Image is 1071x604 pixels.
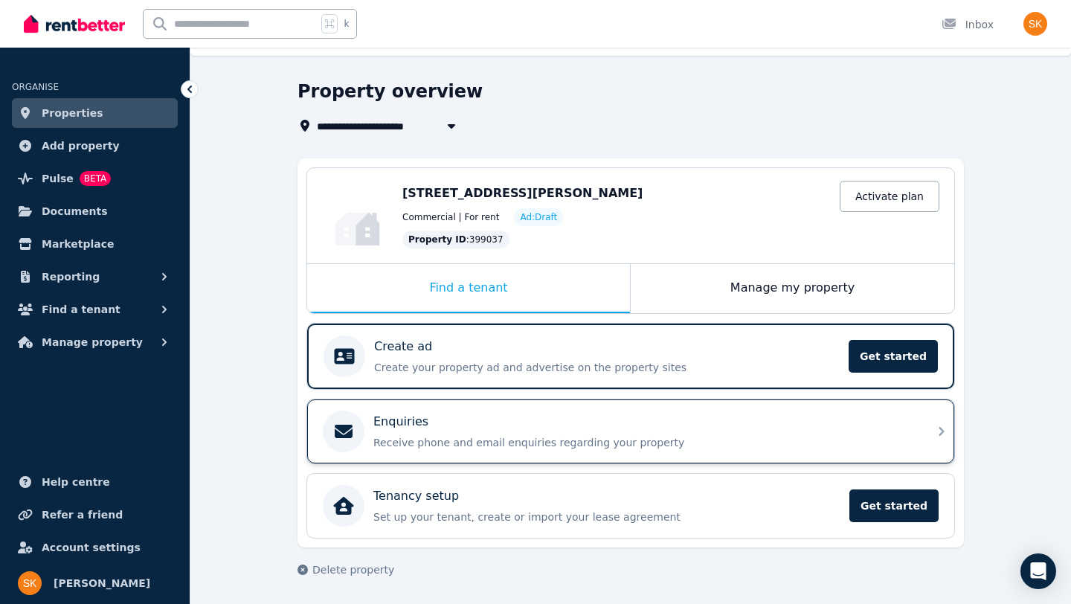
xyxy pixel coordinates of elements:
img: Stacey Kuchta [18,571,42,595]
span: Get started [849,340,938,373]
span: Find a tenant [42,301,120,318]
a: Tenancy setupSet up your tenant, create or import your lease agreementGet started [307,474,954,538]
span: [PERSON_NAME] [54,574,150,592]
span: Add property [42,137,120,155]
span: Account settings [42,539,141,556]
a: Properties [12,98,178,128]
button: Manage property [12,327,178,357]
span: Property ID [408,234,466,245]
button: Delete property [297,562,394,577]
p: Set up your tenant, create or import your lease agreement [373,510,840,524]
a: Documents [12,196,178,226]
a: Help centre [12,467,178,497]
span: Refer a friend [42,506,123,524]
a: PulseBETA [12,164,178,193]
span: Manage property [42,333,143,351]
button: Find a tenant [12,295,178,324]
a: Activate plan [840,181,939,212]
img: RentBetter [24,13,125,35]
p: Tenancy setup [373,487,459,505]
span: [STREET_ADDRESS][PERSON_NAME] [402,186,643,200]
p: Enquiries [373,413,428,431]
a: Refer a friend [12,500,178,530]
p: Receive phone and email enquiries regarding your property [373,435,912,450]
span: Properties [42,104,103,122]
div: Find a tenant [307,264,630,313]
span: Documents [42,202,108,220]
h1: Property overview [297,80,483,103]
img: Stacey Kuchta [1023,12,1047,36]
span: Get started [849,489,939,522]
button: Reporting [12,262,178,292]
a: Add property [12,131,178,161]
span: ORGANISE [12,82,59,92]
span: Marketplace [42,235,114,253]
span: Help centre [42,473,110,491]
span: k [344,18,349,30]
p: Create your property ad and advertise on the property sites [374,360,840,375]
div: Open Intercom Messenger [1020,553,1056,589]
span: BETA [80,171,111,186]
span: Pulse [42,170,74,187]
span: Commercial | For rent [402,211,499,223]
span: Reporting [42,268,100,286]
div: Manage my property [631,264,954,313]
div: Inbox [942,17,994,32]
span: Delete property [312,562,394,577]
a: Account settings [12,533,178,562]
a: EnquiriesReceive phone and email enquiries regarding your property [307,399,954,463]
a: Marketplace [12,229,178,259]
span: Ad: Draft [520,211,557,223]
a: Create adCreate your property ad and advertise on the property sitesGet started [307,324,954,389]
div: : 399037 [402,231,509,248]
p: Create ad [374,338,432,356]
